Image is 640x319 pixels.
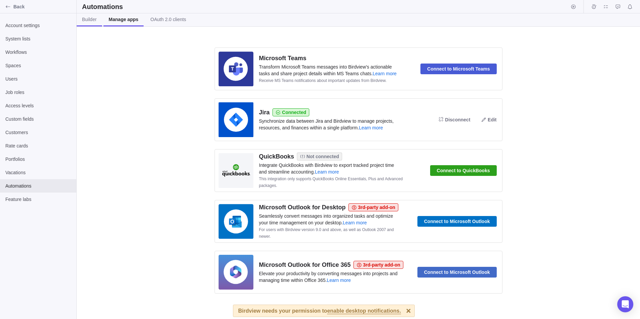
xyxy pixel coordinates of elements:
[427,65,490,73] span: Connect to Microsoft Teams
[373,71,397,76] a: Learn more
[5,129,71,136] span: Customers
[358,204,395,211] span: 3rd-party add-on
[150,16,186,23] span: OAuth 2.0 clients
[259,270,403,284] span: Elevate your productivity by converting messages into projects and managing time within Office 365.
[82,16,97,23] span: Builder
[420,64,496,74] span: Connect to Microsoft Teams
[109,16,139,23] span: Manage apps
[307,153,339,160] span: Not connected
[103,13,144,26] a: Manage apps
[430,165,497,176] span: Connect to QuickBooks
[5,183,71,189] span: Automations
[77,13,102,26] a: Builder
[5,22,71,29] span: Account settings
[259,203,346,211] h3: Microsoft Outlook for Desktop
[437,167,490,175] span: Connect to QuickBooks
[5,76,71,82] span: Users
[445,116,470,124] span: Disconnect
[5,196,71,203] span: Feature labs
[315,169,339,175] a: Learn more
[259,162,403,189] span: Integrate QuickBooks with Birdview to export tracked project time and streamline accounting.
[625,2,635,11] span: Notifications
[259,64,403,84] span: Transform Microsoft Teams messages into Birdview's actionable tasks and share project details wit...
[601,5,611,10] a: My assignments
[259,108,270,116] h3: Jira
[327,278,351,283] a: Learn more
[617,296,633,312] div: Open Intercom Messenger
[613,5,623,10] a: Approval requests
[259,227,394,239] span: For users with Birdview version 9.0 and above, as well as Outlook 2007 and newer.
[5,89,71,96] span: Job roles
[601,2,611,11] span: My assignments
[417,267,497,278] span: Connect to Microsoft Outlook
[238,305,401,317] div: Birdview needs your permission to
[13,3,74,10] span: Back
[343,220,367,225] a: Learn more
[363,261,400,268] span: 3rd-party add-on
[569,2,578,11] span: Start timer
[259,177,403,188] span: This integration only supports QuickBooks Online Essentials, Plus and Advanced packages.
[589,2,598,11] span: Time logs
[424,268,490,276] span: Connect to Microsoft Outlook
[5,102,71,109] span: Access levels
[259,152,294,161] h3: QuickBooks
[589,5,598,10] a: Time logs
[145,13,191,26] a: OAuth 2.0 clients
[259,78,387,83] span: Receive MS Teams notifications about important updates from Birdview.
[613,2,623,11] span: Approval requests
[259,54,307,62] h3: Microsoft Teams
[625,5,635,10] a: Notifications
[5,116,71,122] span: Custom fields
[259,118,403,131] span: Synchronize data between Jira and Birdview to manage projects, resources, and finances within a s...
[327,308,401,314] span: enable desktop notifications.
[359,125,383,130] a: Learn more
[259,261,351,269] h3: Microsoft Outlook for Office 365
[5,169,71,176] span: Vacations
[5,62,71,69] span: Spaces
[82,2,123,11] h2: Automations
[282,109,306,116] span: Connected
[417,216,497,227] span: Connect to Microsoft Outlook
[5,156,71,163] span: Portfolios
[424,217,490,225] span: Connect to Microsoft Outlook
[5,35,71,42] span: System lists
[488,116,496,124] span: Edit
[259,213,403,239] span: Seamlessly convert messages into organized tasks and optimize your time management on your desktop.
[5,142,71,149] span: Rate cards
[481,114,496,125] span: Edit
[5,49,71,56] span: Workflows
[438,114,470,125] span: Disconnect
